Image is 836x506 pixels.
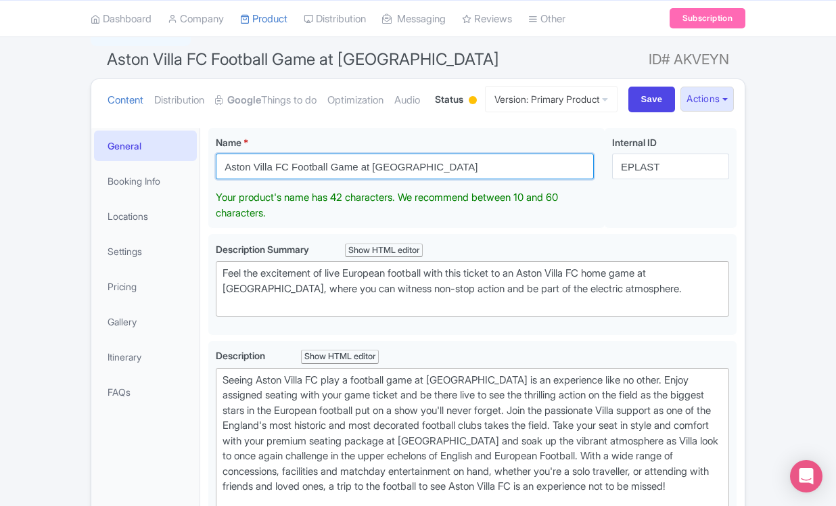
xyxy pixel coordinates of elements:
[485,86,618,112] a: Version: Primary Product
[216,190,594,221] div: Your product's name has 42 characters. We recommend between 10 and 60 characters.
[94,236,197,267] a: Settings
[394,79,420,122] a: Audio
[94,201,197,231] a: Locations
[216,244,311,255] span: Description Summary
[94,131,197,161] a: General
[94,377,197,407] a: FAQs
[94,166,197,196] a: Booking Info
[670,8,745,28] a: Subscription
[327,79,384,122] a: Optimization
[345,244,423,258] div: Show HTML editor
[612,137,657,148] span: Internal ID
[628,87,676,112] input: Save
[216,350,267,361] span: Description
[107,49,499,69] span: Aston Villa FC Football Game at [GEOGRAPHIC_DATA]
[466,91,480,112] div: Building
[94,271,197,302] a: Pricing
[223,266,722,312] div: Feel the excitement of live European football with this ticket to an Aston Villa FC home game at ...
[94,306,197,337] a: Gallery
[790,460,822,492] div: Open Intercom Messenger
[435,92,463,106] span: Status
[216,137,241,148] span: Name
[215,79,317,122] a: GoogleThings to do
[154,79,204,122] a: Distribution
[649,46,729,73] span: ID# AKVEYN
[94,342,197,372] a: Itinerary
[680,87,734,112] button: Actions
[108,79,143,122] a: Content
[227,93,261,108] strong: Google
[301,350,379,364] div: Show HTML editor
